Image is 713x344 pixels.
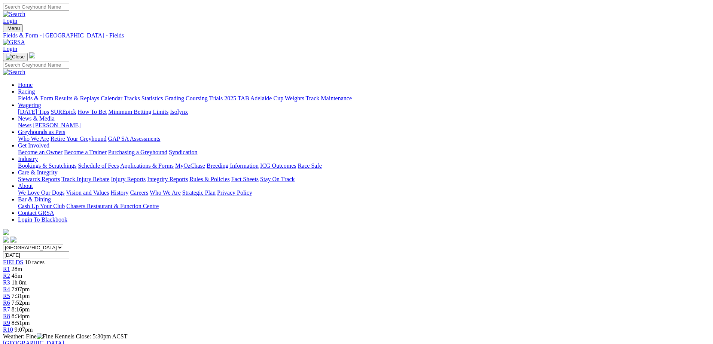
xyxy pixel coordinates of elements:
a: Become an Owner [18,149,63,155]
a: Bookings & Scratchings [18,162,76,169]
a: Race Safe [298,162,322,169]
a: Statistics [141,95,163,101]
a: Minimum Betting Limits [108,109,168,115]
a: Industry [18,156,38,162]
a: Cash Up Your Club [18,203,65,209]
a: Login To Blackbook [18,216,67,223]
a: History [110,189,128,196]
span: 10 races [25,259,45,265]
a: Careers [130,189,148,196]
a: Login [3,46,17,52]
img: logo-grsa-white.png [29,52,35,58]
a: Calendar [101,95,122,101]
a: Wagering [18,102,41,108]
a: R6 [3,299,10,306]
a: How To Bet [78,109,107,115]
a: Get Involved [18,142,49,149]
span: 7:07pm [12,286,30,292]
span: Menu [7,25,20,31]
div: Industry [18,162,710,169]
img: Search [3,69,25,76]
a: Vision and Values [66,189,109,196]
a: Who We Are [150,189,181,196]
a: Home [18,82,33,88]
input: Search [3,3,69,11]
span: 9:07pm [15,326,33,333]
a: R5 [3,293,10,299]
a: Integrity Reports [147,176,188,182]
a: Greyhounds as Pets [18,129,65,135]
div: Get Involved [18,149,710,156]
button: Toggle navigation [3,53,28,61]
a: Coursing [186,95,208,101]
a: R1 [3,266,10,272]
a: Weights [285,95,304,101]
a: Care & Integrity [18,169,58,176]
a: R3 [3,279,10,286]
img: GRSA [3,39,25,46]
a: Retire Your Greyhound [51,136,107,142]
div: Racing [18,95,710,102]
img: twitter.svg [10,237,16,243]
a: Fields & Form [18,95,53,101]
a: R9 [3,320,10,326]
a: Become a Trainer [64,149,107,155]
div: Care & Integrity [18,176,710,183]
a: Isolynx [170,109,188,115]
a: R10 [3,326,13,333]
a: Chasers Restaurant & Function Centre [66,203,159,209]
a: 2025 TAB Adelaide Cup [224,95,283,101]
img: Close [6,54,25,60]
a: [PERSON_NAME] [33,122,80,128]
a: Applications & Forms [120,162,174,169]
a: Track Maintenance [306,95,352,101]
a: Bar & Dining [18,196,51,203]
input: Select date [3,251,69,259]
a: News & Media [18,115,55,122]
a: Trials [209,95,223,101]
a: About [18,183,33,189]
a: Purchasing a Greyhound [108,149,167,155]
span: 45m [12,273,22,279]
div: News & Media [18,122,710,129]
a: Breeding Information [207,162,259,169]
a: Schedule of Fees [78,162,119,169]
a: R2 [3,273,10,279]
span: 8:34pm [12,313,30,319]
a: MyOzChase [175,162,205,169]
a: Fact Sheets [231,176,259,182]
span: 7:31pm [12,293,30,299]
img: logo-grsa-white.png [3,229,9,235]
img: Fine [37,333,53,340]
a: We Love Our Dogs [18,189,64,196]
span: 7:52pm [12,299,30,306]
a: FIELDS [3,259,23,265]
a: Grading [165,95,184,101]
div: Bar & Dining [18,203,710,210]
a: Results & Replays [55,95,99,101]
a: Injury Reports [111,176,146,182]
span: 8:51pm [12,320,30,326]
a: R7 [3,306,10,313]
img: Search [3,11,25,18]
a: Contact GRSA [18,210,54,216]
span: 28m [12,266,22,272]
a: Racing [18,88,35,95]
a: Who We Are [18,136,49,142]
span: 8:16pm [12,306,30,313]
span: Kennels Close: 5:30pm ACST [55,333,127,340]
a: Syndication [169,149,197,155]
a: R4 [3,286,10,292]
span: R8 [3,313,10,319]
a: Fields & Form - [GEOGRAPHIC_DATA] - Fields [3,32,710,39]
div: Wagering [18,109,710,115]
a: Stewards Reports [18,176,60,182]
